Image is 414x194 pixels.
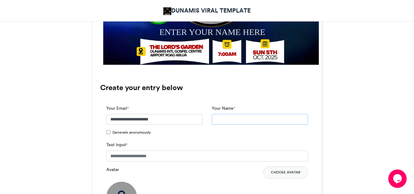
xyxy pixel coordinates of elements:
label: Your Name [212,105,235,112]
iframe: chat widget [388,169,408,188]
label: Your Email [106,105,129,112]
button: Choose Avatar [263,166,308,179]
img: DUNAMIS VIRAL TEMPLATE [163,7,172,15]
span: Generate anonymously [112,130,151,135]
div: ENTER YOUR NAME HERE [159,26,274,38]
label: Text Input [106,142,127,148]
h3: Create your entry below [100,84,314,91]
a: DUNAMIS VIRAL TEMPLATE [163,6,251,15]
label: Avatar [106,166,119,173]
input: Generate anonymously [106,130,110,134]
